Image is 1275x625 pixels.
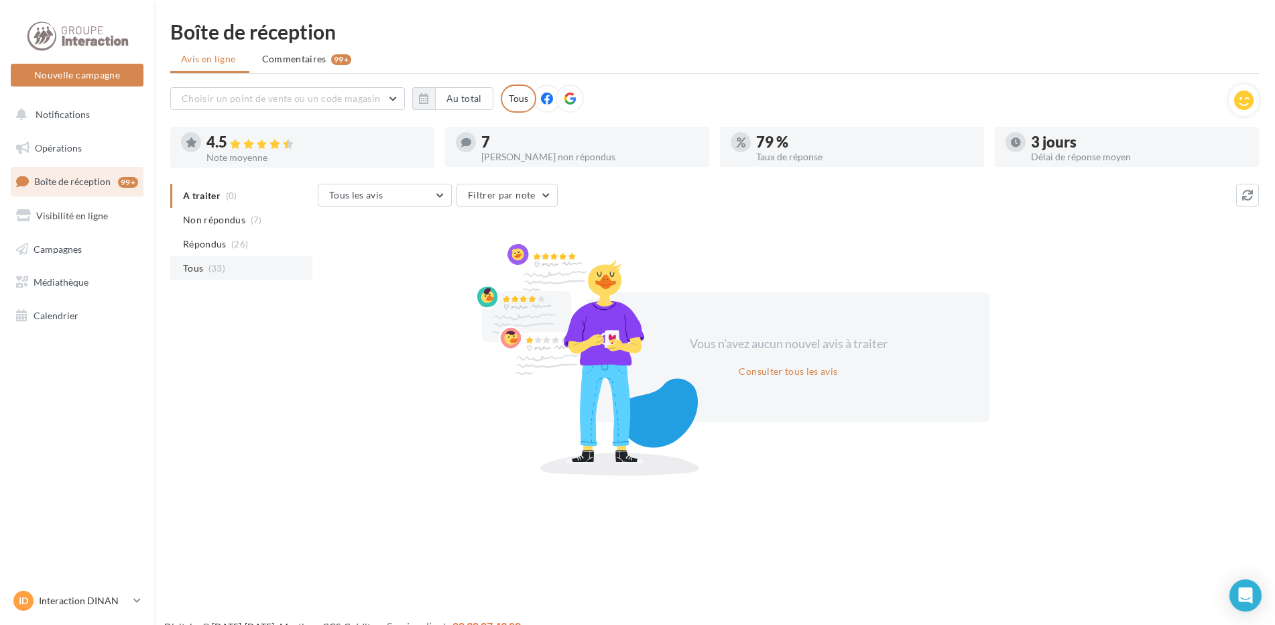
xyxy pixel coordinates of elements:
a: Boîte de réception99+ [8,167,146,196]
div: 7 [481,135,699,150]
span: Opérations [35,142,82,154]
div: 99+ [331,54,351,65]
div: Délai de réponse moyen [1031,152,1248,162]
span: (7) [251,215,262,225]
button: Notifications [8,101,141,129]
div: Vous n'avez aucun nouvel avis à traiter [673,335,904,353]
span: Choisir un point de vente ou un code magasin [182,93,380,104]
div: Taux de réponse [756,152,973,162]
button: Au total [412,87,493,110]
div: 79 % [756,135,973,150]
button: Au total [435,87,493,110]
span: Notifications [36,109,90,120]
button: Consulter tous les avis [733,363,843,380]
span: Visibilité en ligne [36,210,108,221]
span: Campagnes [34,243,82,254]
a: Calendrier [8,302,146,330]
a: Médiathèque [8,268,146,296]
span: Tous [183,262,203,275]
a: Campagnes [8,235,146,264]
div: Boîte de réception [170,21,1259,42]
div: Note moyenne [206,153,424,162]
span: Tous les avis [329,189,383,201]
div: Tous [501,84,536,113]
a: ID Interaction DINAN [11,588,143,614]
button: Nouvelle campagne [11,64,143,87]
div: Open Intercom Messenger [1229,579,1262,612]
span: Répondus [183,237,227,251]
p: Interaction DINAN [39,594,128,608]
div: 99+ [118,177,138,188]
button: Filtrer par note [457,184,558,207]
span: Non répondus [183,213,245,227]
div: [PERSON_NAME] non répondus [481,152,699,162]
span: Commentaires [262,52,326,66]
div: 3 jours [1031,135,1248,150]
span: Calendrier [34,310,78,321]
span: (33) [208,263,225,274]
button: Choisir un point de vente ou un code magasin [170,87,405,110]
div: 4.5 [206,135,424,150]
span: Boîte de réception [34,176,111,187]
a: Opérations [8,134,146,162]
button: Tous les avis [318,184,452,207]
a: Visibilité en ligne [8,202,146,230]
span: (26) [231,239,248,249]
span: ID [19,594,28,608]
span: Médiathèque [34,276,88,288]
